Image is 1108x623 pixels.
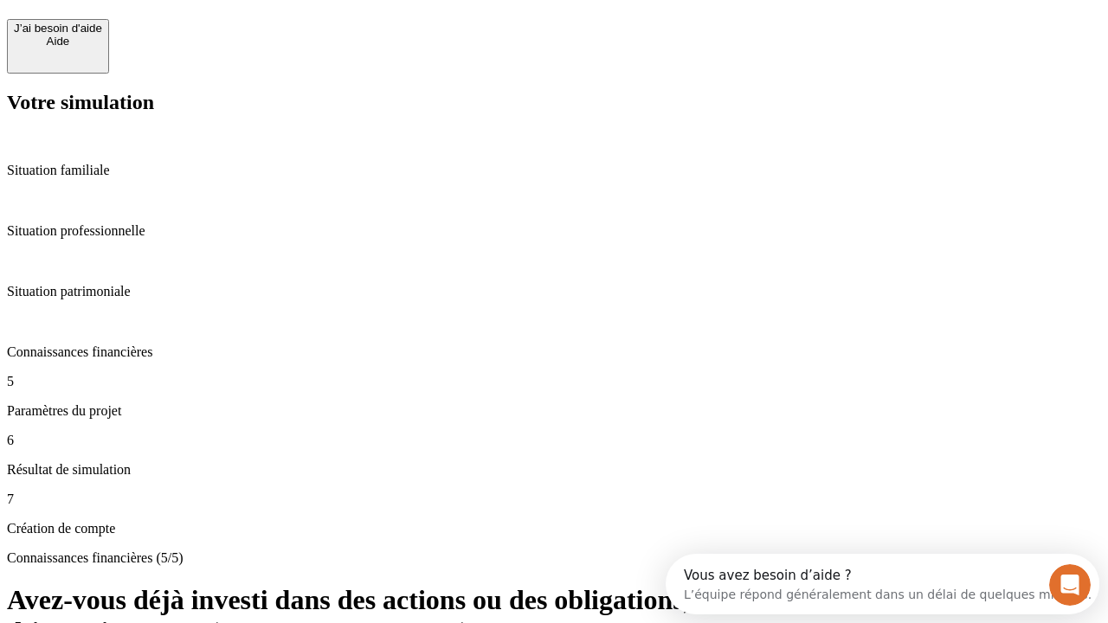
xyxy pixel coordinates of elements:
[14,35,102,48] div: Aide
[7,223,1101,239] p: Situation professionnelle
[18,15,426,29] div: Vous avez besoin d’aide ?
[666,554,1099,614] iframe: Intercom live chat discovery launcher
[18,29,426,47] div: L’équipe répond généralement dans un délai de quelques minutes.
[7,491,1101,507] p: 7
[7,374,1101,389] p: 5
[7,550,1101,566] p: Connaissances financières (5/5)
[7,163,1101,178] p: Situation familiale
[7,521,1101,536] p: Création de compte
[14,22,102,35] div: J’ai besoin d'aide
[7,344,1101,360] p: Connaissances financières
[1049,564,1091,606] iframe: Intercom live chat
[7,19,109,74] button: J’ai besoin d'aideAide
[7,91,1101,114] h2: Votre simulation
[7,462,1101,478] p: Résultat de simulation
[7,284,1101,299] p: Situation patrimoniale
[7,403,1101,419] p: Paramètres du projet
[7,433,1101,448] p: 6
[7,7,477,55] div: Ouvrir le Messenger Intercom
